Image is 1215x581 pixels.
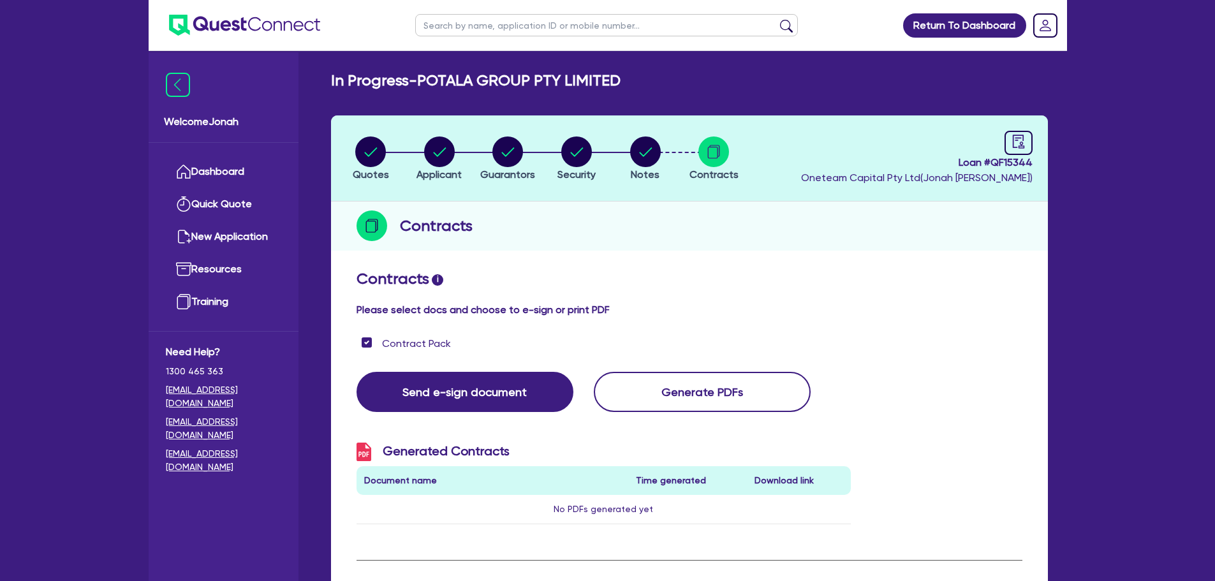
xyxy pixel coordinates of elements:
[557,168,596,180] span: Security
[166,415,281,442] a: [EMAIL_ADDRESS][DOMAIN_NAME]
[166,156,281,188] a: Dashboard
[357,443,851,461] h3: Generated Contracts
[166,383,281,410] a: [EMAIL_ADDRESS][DOMAIN_NAME]
[628,466,747,495] th: Time generated
[801,172,1033,184] span: Oneteam Capital Pty Ltd ( Jonah [PERSON_NAME] )
[357,495,851,524] td: No PDFs generated yet
[416,136,462,183] button: Applicant
[166,286,281,318] a: Training
[357,304,1022,316] h4: Please select docs and choose to e-sign or print PDF
[480,168,535,180] span: Guarantors
[357,372,573,412] button: Send e-sign document
[1029,9,1062,42] a: Dropdown toggle
[166,73,190,97] img: icon-menu-close
[331,71,621,90] h2: In Progress - POTALA GROUP PTY LIMITED
[415,14,798,36] input: Search by name, application ID or mobile number...
[357,466,629,495] th: Document name
[689,136,739,183] button: Contracts
[689,168,739,180] span: Contracts
[557,136,596,183] button: Security
[176,229,191,244] img: new-application
[166,344,281,360] span: Need Help?
[480,136,536,183] button: Guarantors
[166,253,281,286] a: Resources
[432,274,443,286] span: i
[164,114,283,129] span: Welcome Jonah
[1012,135,1026,149] span: audit
[630,136,661,183] button: Notes
[357,210,387,241] img: step-icon
[801,155,1033,170] span: Loan # QF15344
[176,196,191,212] img: quick-quote
[166,447,281,474] a: [EMAIL_ADDRESS][DOMAIN_NAME]
[166,188,281,221] a: Quick Quote
[382,336,451,351] label: Contract Pack
[176,294,191,309] img: training
[357,443,371,461] img: icon-pdf
[594,372,811,412] button: Generate PDFs
[903,13,1026,38] a: Return To Dashboard
[176,261,191,277] img: resources
[166,221,281,253] a: New Application
[747,466,851,495] th: Download link
[169,15,320,36] img: quest-connect-logo-blue
[166,365,281,378] span: 1300 465 363
[352,136,390,183] button: Quotes
[357,270,1022,288] h2: Contracts
[400,214,473,237] h2: Contracts
[631,168,659,180] span: Notes
[353,168,389,180] span: Quotes
[416,168,462,180] span: Applicant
